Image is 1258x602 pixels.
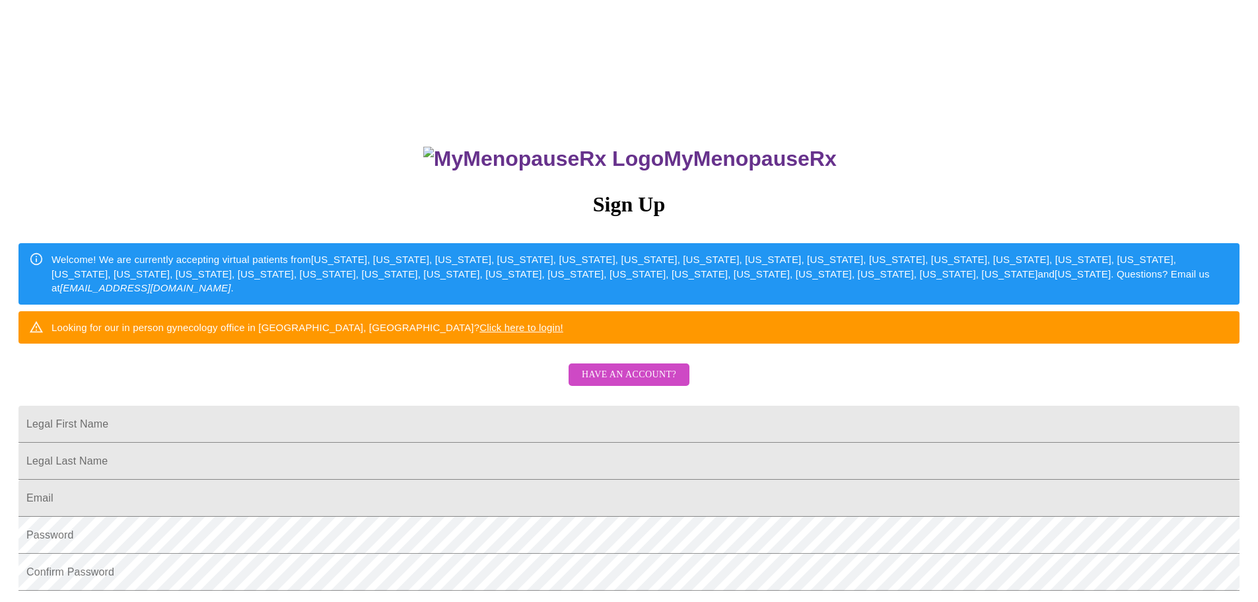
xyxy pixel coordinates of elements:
button: Have an account? [569,363,689,387]
em: [EMAIL_ADDRESS][DOMAIN_NAME] [60,282,231,293]
h3: Sign Up [18,192,1240,217]
h3: MyMenopauseRx [20,147,1240,171]
div: Looking for our in person gynecology office in [GEOGRAPHIC_DATA], [GEOGRAPHIC_DATA]? [52,315,563,340]
a: Have an account? [565,378,693,389]
a: Click here to login! [479,322,563,333]
img: MyMenopauseRx Logo [423,147,664,171]
span: Have an account? [582,367,676,383]
div: Welcome! We are currently accepting virtual patients from [US_STATE], [US_STATE], [US_STATE], [US... [52,247,1229,300]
